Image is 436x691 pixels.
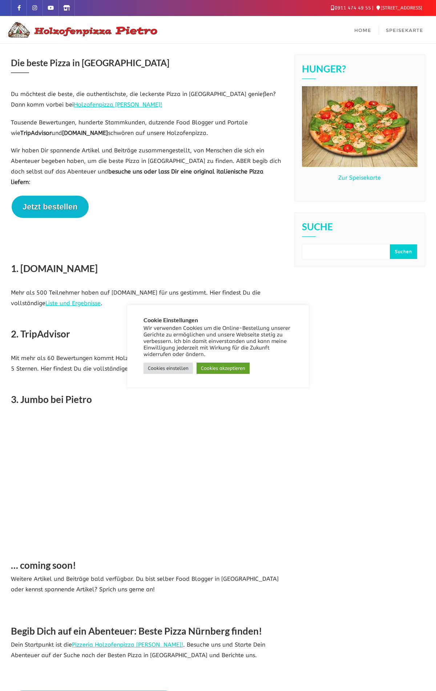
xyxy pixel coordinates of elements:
h5: Cookie Einstellungen [144,317,292,323]
p: Weitere Artikel und Beiträge bald verfügbar. Du bist selber Food Blogger in [GEOGRAPHIC_DATA] ode... [11,574,283,595]
a: Cookies einstellen [144,363,193,374]
a: 0911 474 49 55 [331,5,371,11]
b: TripAdvisor [20,129,52,136]
p: Tausende Bewertungen, hunderte Stammkunden, dutzende Food Blogger und Portale wie und schwören au... [11,117,283,139]
a: Home [347,16,379,43]
div: Wir verwenden Cookies um die Online-Bestellung unserer Gerichte zu ermöglichen und unsere Webseit... [144,325,292,358]
span: Home [354,27,371,33]
iframe: YouTube video player [11,419,214,533]
h2: 1. [DOMAIN_NAME] [11,261,283,277]
a: Cookies akzeptieren [197,363,250,374]
b: [DOMAIN_NAME] [62,129,108,136]
b: besuche uns oder lass Dir eine original italienische Pizza liefern [11,168,263,185]
a: Liste und Ergebnisse [45,300,101,307]
button: Jetzt bestellen [12,196,89,218]
h2: Begib Dich auf ein Abenteuer: Beste Pizza Nürnberg finden! [11,624,283,640]
h2: Suche [302,222,417,237]
h2: 3. Jumbo bei Pietro [11,392,283,408]
h2: … coming soon! [11,558,283,574]
p: Mehr als 500 Teilnehmer haben auf [DOMAIN_NAME] für uns gestimmt. Hier findest Du die vollständige . [11,288,283,309]
h2: 2. TripAdvisor [11,327,283,343]
a: Zur Speisekarte [338,174,381,181]
p: Mit mehr als 60 Bewertungen kommt Holzofenpizza [PERSON_NAME] auf TripAdvisor auf 4,5 von 5 Stern... [11,353,283,374]
span: Speisekarte [386,27,423,33]
p: Wir haben Dir spannende Artikel und Beiträge zusammengestellt, von Menschen die sich ein Abenteue... [11,145,283,187]
a: [STREET_ADDRESS] [376,5,422,11]
h2: Hunger? [302,64,417,79]
a: Speisekarte [379,16,431,43]
h3: Die beste Pizza in [GEOGRAPHIC_DATA] [11,55,283,73]
button: Suchen [390,244,417,259]
p: Dein Startpunkt ist die . Besuche uns und Starte Dein Abenteuer auf der Suche nach der Besten Piz... [11,640,283,661]
a: Holzofenpizza [PERSON_NAME]! [74,101,162,108]
a: Pizzeria Holzofenpizza [PERSON_NAME]! [72,641,183,648]
p: Du möchtest die beste, die authentischste, die leckerste Pizza in [GEOGRAPHIC_DATA] genießen? Dan... [11,89,283,110]
img: Logo [5,21,158,39]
